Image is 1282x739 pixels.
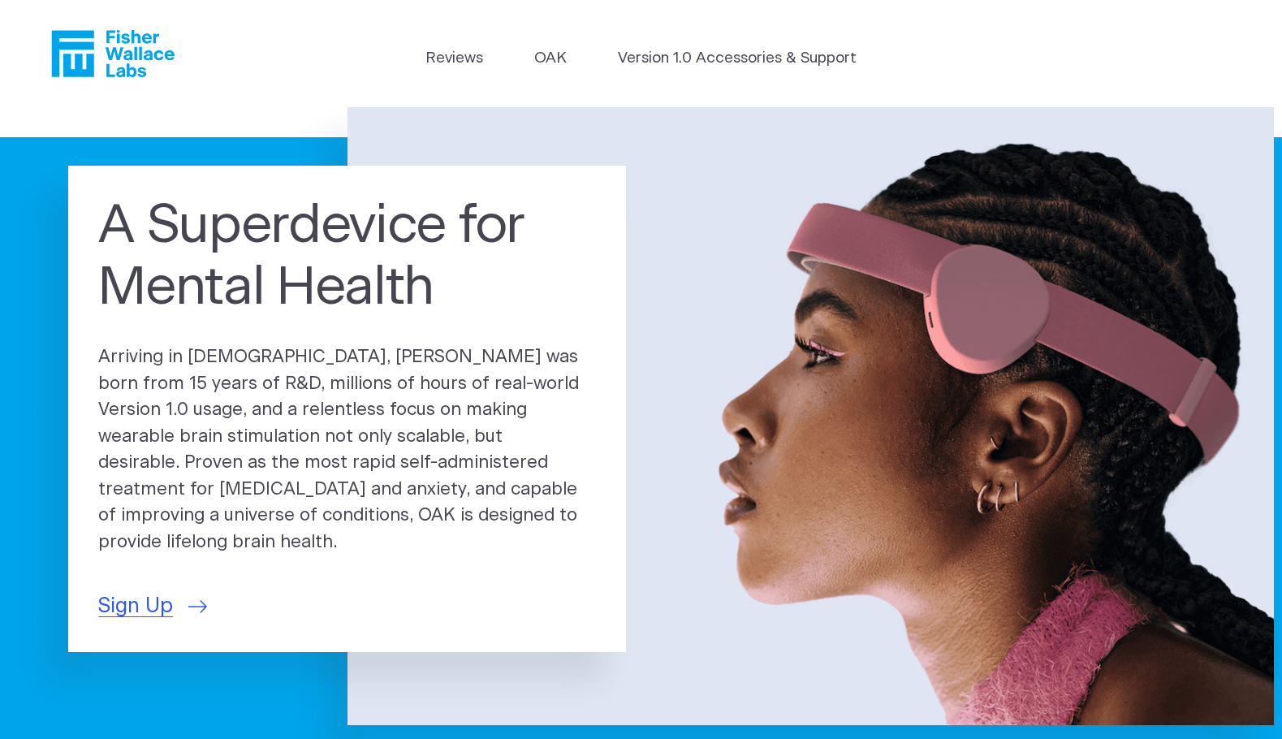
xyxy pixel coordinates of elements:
a: Sign Up [98,591,207,622]
a: Version 1.0 Accessories & Support [618,47,857,70]
a: OAK [534,47,567,70]
a: Fisher Wallace [51,30,175,77]
p: Arriving in [DEMOGRAPHIC_DATA], [PERSON_NAME] was born from 15 years of R&D, millions of hours of... [98,344,596,556]
h1: A Superdevice for Mental Health [98,196,596,319]
a: Reviews [425,47,483,70]
span: Sign Up [98,591,173,622]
